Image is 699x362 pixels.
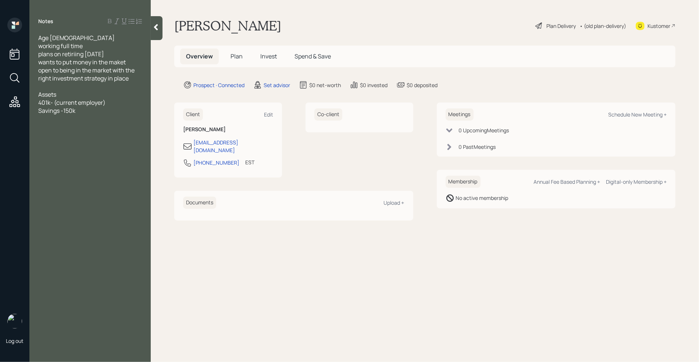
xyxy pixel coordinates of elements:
[186,52,213,60] span: Overview
[38,18,53,25] label: Notes
[407,81,438,89] div: $0 deposited
[606,178,667,185] div: Digital-only Membership +
[295,52,331,60] span: Spend & Save
[38,66,136,82] span: open to being in the market with the right investment strategy in place
[38,98,106,107] span: 401k- (current employer)
[183,126,273,133] h6: [PERSON_NAME]
[38,90,56,98] span: Assets
[648,22,670,30] div: Kustomer
[459,126,509,134] div: 0 Upcoming Meeting s
[6,337,24,344] div: Log out
[446,108,474,121] h6: Meetings
[7,314,22,329] img: retirable_logo.png
[183,108,203,121] h6: Client
[38,58,126,66] span: wants to put money in the maket
[456,194,509,202] div: No active membership
[193,81,245,89] div: Prospect · Connected
[38,50,104,58] span: plans on retiriing [DATE]
[193,159,239,166] div: [PHONE_NUMBER]
[174,18,281,34] h1: [PERSON_NAME]
[534,178,600,185] div: Annual Fee Based Planning +
[245,158,254,166] div: EST
[264,81,290,89] div: Set advisor
[193,139,273,154] div: [EMAIL_ADDRESS][DOMAIN_NAME]
[231,52,243,60] span: Plan
[260,52,277,60] span: Invest
[309,81,341,89] div: $0 net-worth
[38,34,115,42] span: Age [DEMOGRAPHIC_DATA]
[38,107,75,115] span: Savings -150k
[608,111,667,118] div: Schedule New Meeting +
[446,176,481,188] h6: Membership
[546,22,576,30] div: Plan Delivery
[579,22,626,30] div: • (old plan-delivery)
[38,42,83,50] span: working full time
[264,111,273,118] div: Edit
[360,81,388,89] div: $0 invested
[384,199,404,206] div: Upload +
[459,143,496,151] div: 0 Past Meeting s
[183,197,216,209] h6: Documents
[314,108,342,121] h6: Co-client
